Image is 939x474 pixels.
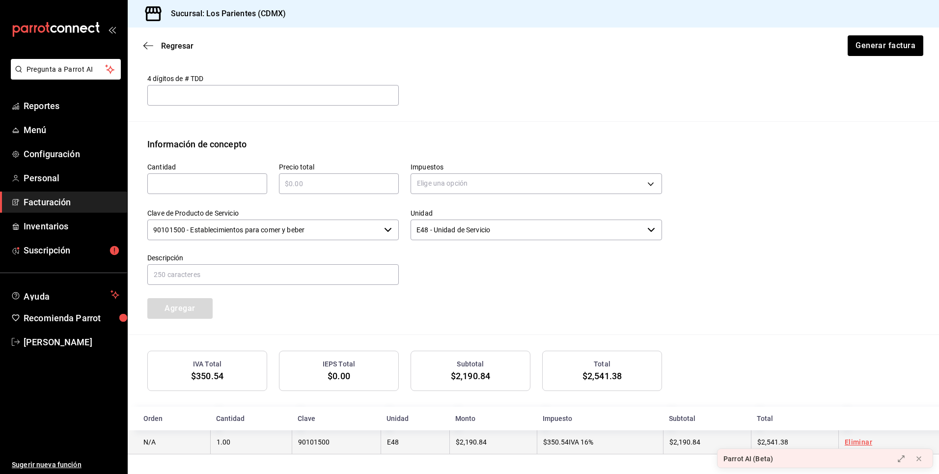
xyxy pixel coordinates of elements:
span: $2,190.84 [456,438,487,446]
div: Elige una opción [411,173,662,194]
button: Pregunta a Parrot AI [11,59,121,80]
span: Menú [24,123,119,137]
span: Personal [24,171,119,185]
span: $0.00 [328,371,350,381]
span: $350.54 [543,438,569,446]
label: Descripción [147,254,399,261]
td: IVA 16% [537,430,663,454]
input: $0.00 [279,178,399,190]
a: Eliminar [845,438,872,446]
th: Unidad [381,407,449,430]
span: $2,541.38 [582,371,622,381]
span: Inventarios [24,220,119,233]
span: Sugerir nueva función [12,460,119,470]
th: Subtotal [663,407,750,430]
h3: Total [594,359,610,369]
span: $2,541.38 [757,438,788,446]
span: Ayuda [24,289,107,301]
th: Clave [292,407,380,430]
th: Cantidad [210,407,292,430]
span: $350.54 [191,371,223,381]
button: open_drawer_menu [108,26,116,33]
td: E48 [381,430,449,454]
a: Pregunta a Parrot AI [7,71,121,82]
label: 4 dígitos de # TDD [147,75,399,82]
button: Regresar [143,41,193,51]
span: Configuración [24,147,119,161]
span: Pregunta a Parrot AI [27,64,106,75]
input: 250 caracteres [147,264,399,285]
th: Monto [449,407,537,430]
span: Reportes [24,99,119,112]
span: $2,190.84 [451,371,490,381]
td: 90101500 [292,430,380,454]
span: $2,190.84 [669,438,700,446]
label: Impuestos [411,163,662,170]
h3: Subtotal [457,359,484,369]
span: Facturación [24,195,119,209]
th: Total [751,407,838,430]
span: Regresar [161,41,193,51]
label: Precio total [279,163,399,170]
input: Elige una opción [411,220,643,240]
div: Parrot AI (Beta) [723,454,773,464]
th: Orden [128,407,210,430]
h3: IEPS Total [323,359,355,369]
span: Suscripción [24,244,119,257]
span: Recomienda Parrot [24,311,119,325]
span: 1.00 [217,438,230,446]
h3: IVA Total [193,359,221,369]
th: Impuesto [537,407,663,430]
label: Unidad [411,209,662,216]
input: Elige una opción [147,220,380,240]
h3: Sucursal: Los Parientes (CDMX) [163,8,286,20]
button: Generar factura [848,35,923,56]
div: Información de concepto [147,138,247,151]
label: Cantidad [147,163,267,170]
label: Clave de Producto de Servicio [147,209,399,216]
td: N/A [128,430,210,454]
span: [PERSON_NAME] [24,335,119,349]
